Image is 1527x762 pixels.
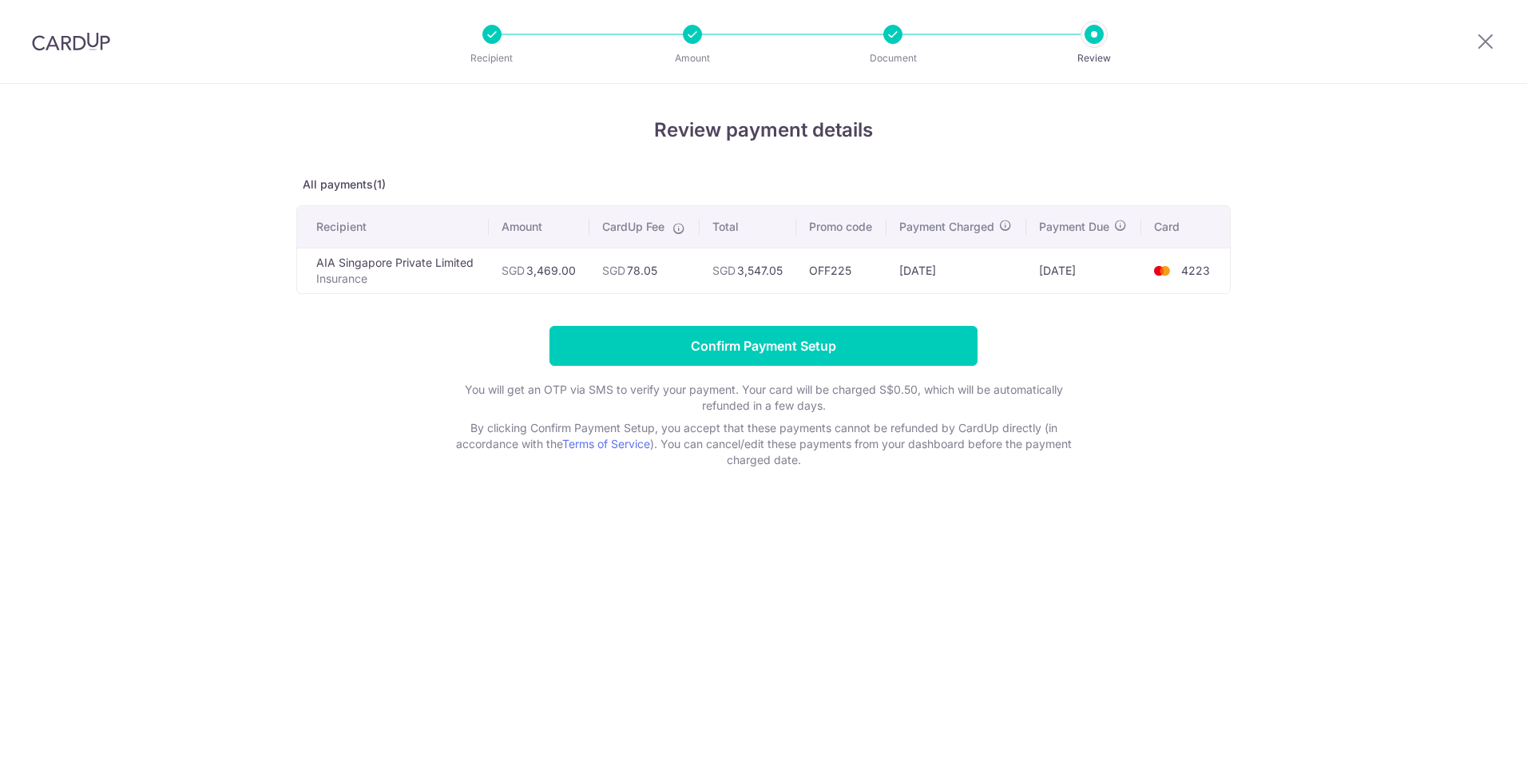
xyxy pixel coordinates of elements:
[712,264,736,277] span: SGD
[700,206,796,248] th: Total
[296,116,1231,145] h4: Review payment details
[1026,248,1141,293] td: [DATE]
[633,50,752,66] p: Amount
[700,248,796,293] td: 3,547.05
[1035,50,1153,66] p: Review
[796,248,886,293] td: OFF225
[1146,261,1178,280] img: <span class="translation_missing" title="translation missing: en.account_steps.new_confirm_form.b...
[502,264,525,277] span: SGD
[899,219,994,235] span: Payment Charged
[834,50,952,66] p: Document
[32,32,110,51] img: CardUp
[602,264,625,277] span: SGD
[796,206,886,248] th: Promo code
[562,437,650,450] a: Terms of Service
[1039,219,1109,235] span: Payment Due
[1141,206,1230,248] th: Card
[297,248,489,293] td: AIA Singapore Private Limited
[549,326,978,366] input: Confirm Payment Setup
[886,248,1026,293] td: [DATE]
[444,420,1083,468] p: By clicking Confirm Payment Setup, you accept that these payments cannot be refunded by CardUp di...
[602,219,664,235] span: CardUp Fee
[296,177,1231,192] p: All payments(1)
[489,206,590,248] th: Amount
[444,382,1083,414] p: You will get an OTP via SMS to verify your payment. Your card will be charged S$0.50, which will ...
[297,206,489,248] th: Recipient
[1181,264,1210,277] span: 4223
[433,50,551,66] p: Recipient
[316,271,476,287] p: Insurance
[1425,714,1511,754] iframe: Opens a widget where you can find more information
[489,248,590,293] td: 3,469.00
[589,248,700,293] td: 78.05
